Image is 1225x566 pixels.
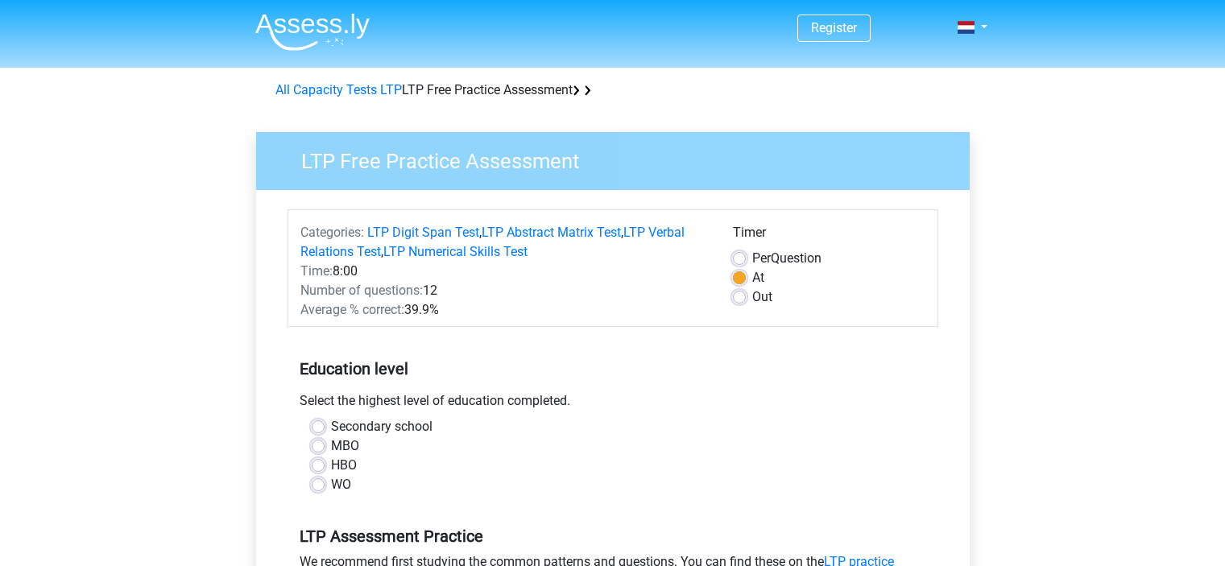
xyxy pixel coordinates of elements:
[621,225,623,240] font: ,
[300,527,483,546] font: LTP Assessment Practice
[752,289,772,304] font: Out
[331,477,351,492] font: WO
[479,225,482,240] font: ,
[300,302,404,317] font: Average % correct:
[300,393,570,408] font: Select the highest level of education completed.
[423,283,437,298] font: 12
[367,225,479,240] a: LTP Digit Span Test
[381,244,383,259] font: ,
[333,263,358,279] font: 8:00
[402,82,573,97] font: LTP Free Practice Assessment
[733,225,766,240] font: Timer
[752,250,771,266] font: Per
[255,13,370,51] img: Assessly
[331,419,432,434] font: Secondary school
[380,82,402,97] a: LTP
[771,250,821,266] font: Question
[300,283,423,298] font: Number of questions:
[300,263,333,279] font: Time:
[482,225,621,240] a: LTP Abstract Matrix Test
[331,457,357,473] font: HBO
[301,149,579,173] font: LTP Free Practice Assessment
[811,20,857,35] a: Register
[275,82,377,97] a: All Capacity Tests
[752,270,764,285] font: At
[383,244,528,259] a: LTP Numerical Skills Test
[331,438,359,453] font: MBO
[300,359,408,378] font: Education level
[404,302,439,317] font: 39.9%
[300,225,364,240] font: Categories:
